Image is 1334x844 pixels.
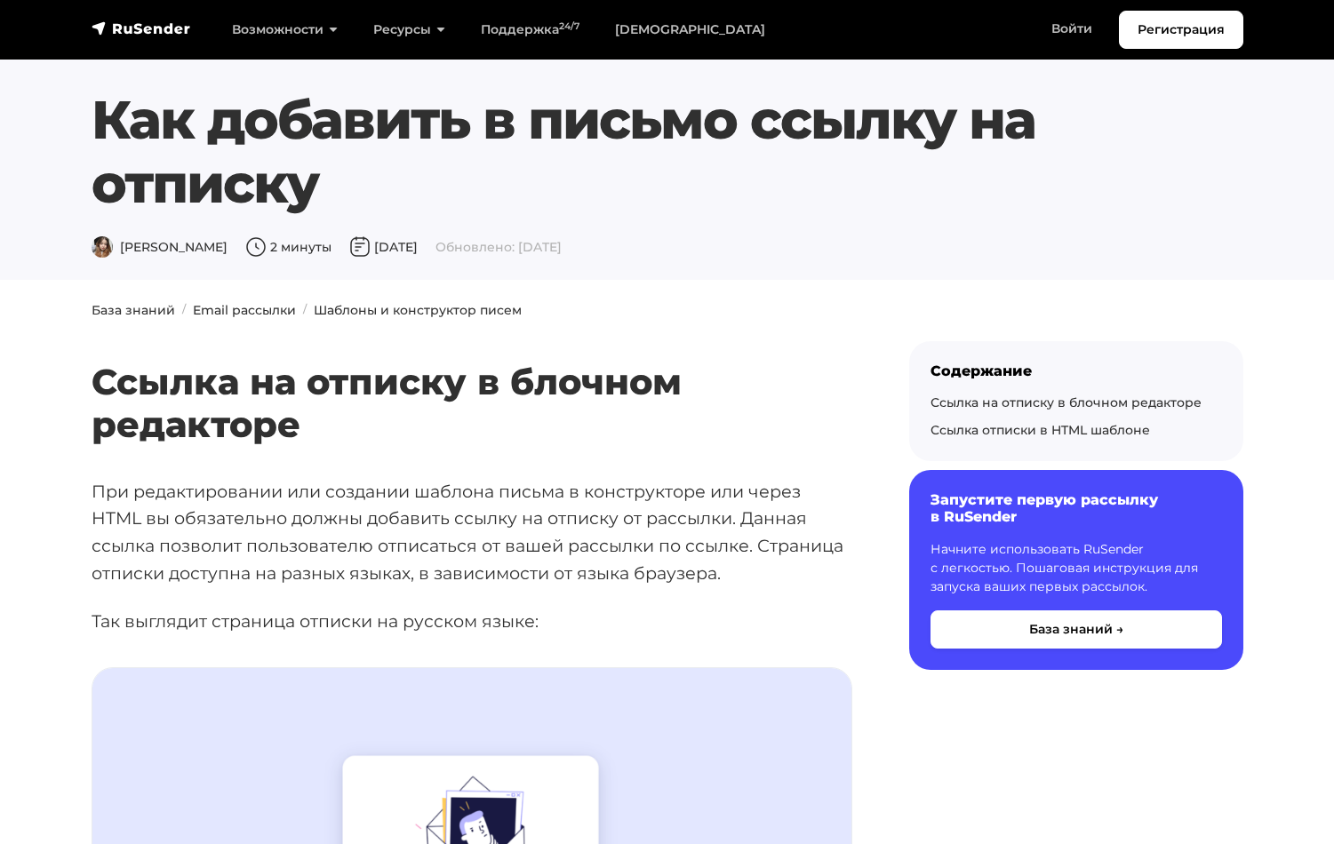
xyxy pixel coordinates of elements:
img: Дата публикации [349,236,371,258]
a: Войти [1034,11,1110,47]
img: Время чтения [245,236,267,258]
span: Обновлено: [DATE] [435,239,562,255]
p: Так выглядит страница отписки на русском языке: [92,608,852,635]
button: База знаний → [931,610,1222,649]
a: [DEMOGRAPHIC_DATA] [597,12,783,48]
a: Шаблоны и конструктор писем [314,302,522,318]
p: Начните использовать RuSender с легкостью. Пошаговая инструкция для запуска ваших первых рассылок. [931,540,1222,596]
a: Запустите первую рассылку в RuSender Начните использовать RuSender с легкостью. Пошаговая инструк... [909,470,1243,669]
a: Регистрация [1119,11,1243,49]
h1: Как добавить в письмо ссылку на отписку [92,88,1243,216]
a: База знаний [92,302,175,318]
div: Содержание [931,362,1222,379]
nav: breadcrumb [81,301,1254,320]
span: [PERSON_NAME] [92,239,228,255]
h2: Ссылка на отписку в блочном редакторе [92,308,852,446]
span: 2 минуты [245,239,332,255]
sup: 24/7 [559,20,579,32]
h6: Запустите первую рассылку в RuSender [931,491,1222,525]
a: Ресурсы [355,12,463,48]
a: Ссылка на отписку в блочном редакторе [931,394,1202,410]
span: [DATE] [349,239,418,255]
a: Ссылка отписки в HTML шаблоне [931,422,1150,438]
a: Поддержка24/7 [463,12,597,48]
p: При редактировании или создании шаблона письма в конструкторе или через HTML вы обязательно должн... [92,478,852,587]
a: Возможности [214,12,355,48]
a: Email рассылки [193,302,296,318]
img: RuSender [92,20,191,37]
